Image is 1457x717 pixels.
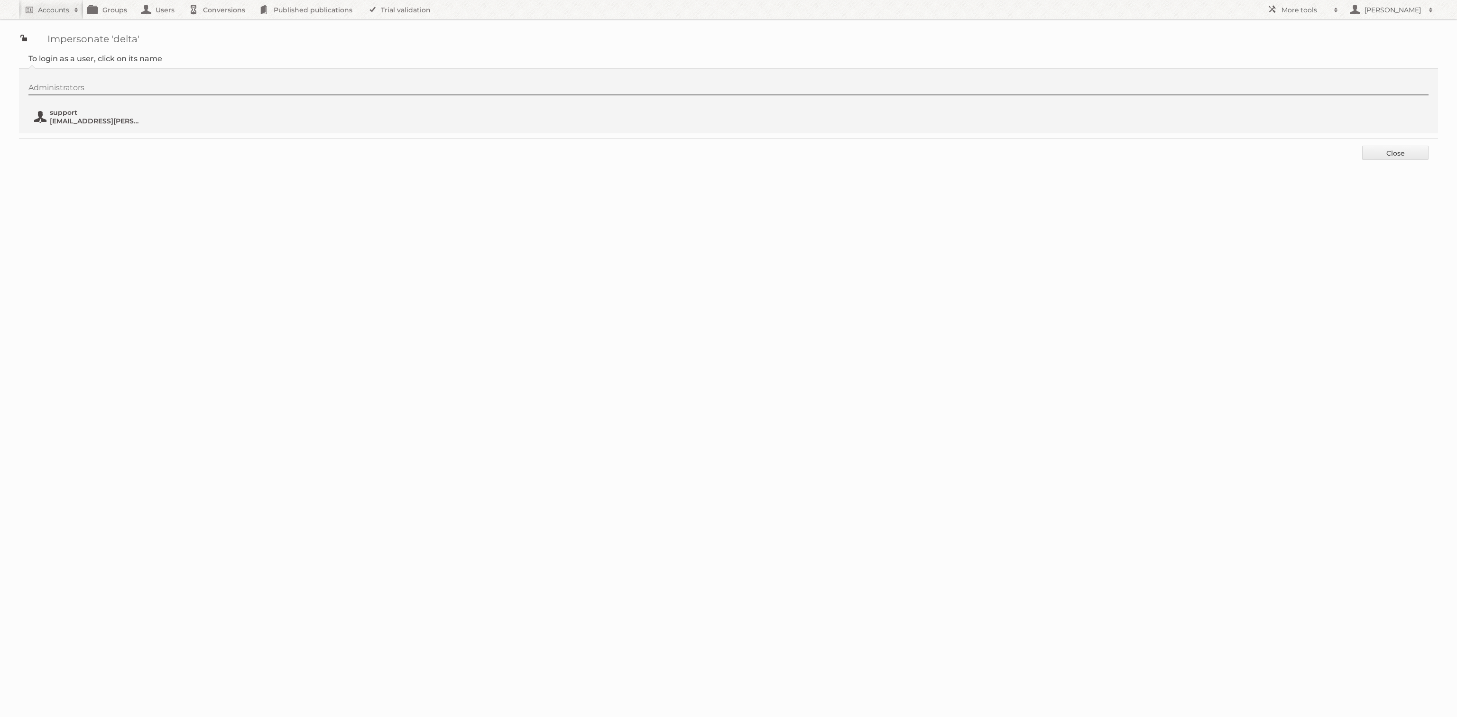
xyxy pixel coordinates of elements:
[19,33,1438,45] h1: Impersonate 'delta'
[28,83,1429,95] div: Administrators
[1282,5,1329,15] h2: More tools
[50,108,142,117] span: support
[50,117,142,125] span: [EMAIL_ADDRESS][PERSON_NAME][DOMAIN_NAME]
[1362,146,1429,160] a: Close
[38,5,69,15] h2: Accounts
[33,107,145,126] button: support [EMAIL_ADDRESS][PERSON_NAME][DOMAIN_NAME]
[28,54,162,63] legend: To login as a user, click on its name
[1362,5,1424,15] h2: [PERSON_NAME]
